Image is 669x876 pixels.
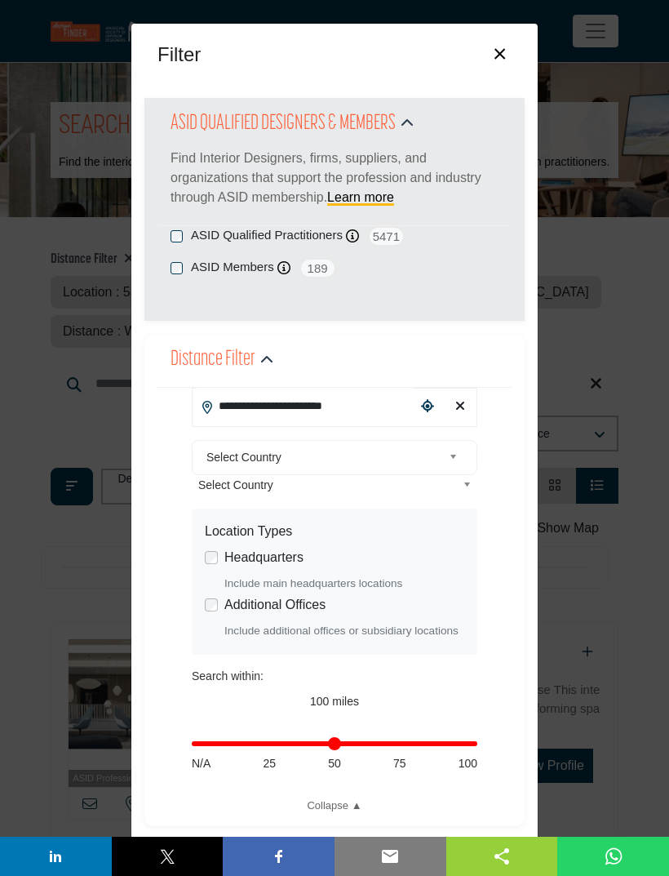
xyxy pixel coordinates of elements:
[193,388,416,425] input: Search Location
[393,755,406,772] span: 75
[192,798,477,814] a: Collapse ▲
[171,262,183,274] input: ASID Members checkbox
[157,40,201,69] h5: Filter
[224,548,303,567] label: Headquarters
[224,595,326,615] label: Additional Offices
[380,847,400,866] img: email sharing button
[205,522,464,541] div: Location Types
[224,576,464,592] div: Include main headquarters locations
[327,190,394,204] a: Learn more
[604,847,623,866] img: whatsapp sharing button
[191,226,343,245] label: ASID Qualified Practitioners
[299,258,336,278] span: 189
[328,755,341,772] span: 50
[492,847,512,866] img: sharethis sharing button
[368,226,405,247] span: 5471
[310,695,359,708] span: 100 miles
[224,623,464,639] div: Include additional offices or subsidiary locations
[416,389,441,425] div: Choose your current location
[206,447,442,467] span: Select Country
[171,109,396,139] h2: ASID QUALIFIED DESIGNERS & MEMBERS
[192,755,210,772] span: N/A
[157,847,177,866] img: twitter sharing button
[171,230,183,242] input: ASID Qualified Practitioners checkbox
[46,847,65,866] img: linkedin sharing button
[191,258,274,277] label: ASID Members
[263,755,276,772] span: 25
[269,847,289,866] img: facebook sharing button
[192,668,477,685] div: Search within:
[198,475,456,495] span: Select Country
[459,755,477,772] span: 100
[171,149,498,207] p: Find Interior Designers, firms, suppliers, and organizations that support the profession and indu...
[488,37,512,68] button: ×
[171,345,255,375] h2: Distance Filter
[448,389,472,425] div: Clear search location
